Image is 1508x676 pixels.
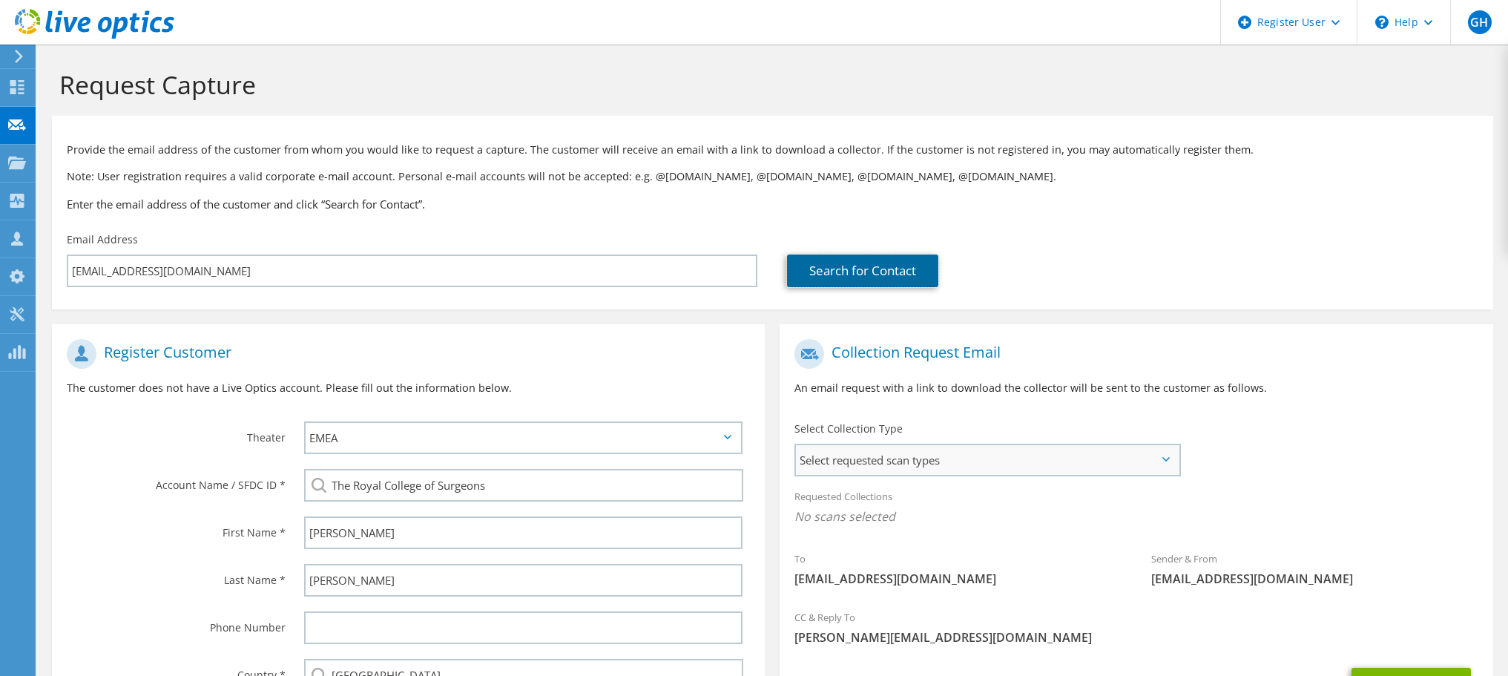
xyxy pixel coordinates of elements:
label: Theater [67,421,286,445]
span: [PERSON_NAME][EMAIL_ADDRESS][DOMAIN_NAME] [794,629,1478,646]
div: Sender & From [1136,543,1493,594]
span: [EMAIL_ADDRESS][DOMAIN_NAME] [794,571,1122,587]
h3: Enter the email address of the customer and click “Search for Contact”. [67,196,1478,212]
p: The customer does not have a Live Optics account. Please fill out the information below. [67,380,750,396]
span: No scans selected [794,508,1478,525]
a: Search for Contact [787,255,938,287]
div: To [780,543,1136,594]
label: Account Name / SFDC ID * [67,469,286,493]
h1: Collection Request Email [794,339,1470,369]
svg: \n [1375,16,1389,29]
span: [EMAIL_ADDRESS][DOMAIN_NAME] [1151,571,1478,587]
div: CC & Reply To [780,602,1492,653]
span: Select requested scan types [796,445,1179,475]
h1: Register Customer [67,339,743,369]
p: An email request with a link to download the collector will be sent to the customer as follows. [794,380,1478,396]
label: Phone Number [67,611,286,635]
h1: Request Capture [59,69,1478,100]
label: Email Address [67,232,138,247]
label: First Name * [67,516,286,540]
label: Last Name * [67,564,286,588]
p: Note: User registration requires a valid corporate e-mail account. Personal e-mail accounts will ... [67,168,1478,185]
p: Provide the email address of the customer from whom you would like to request a capture. The cust... [67,142,1478,158]
label: Select Collection Type [794,421,903,436]
span: GH [1468,10,1492,34]
div: Requested Collections [780,481,1492,536]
